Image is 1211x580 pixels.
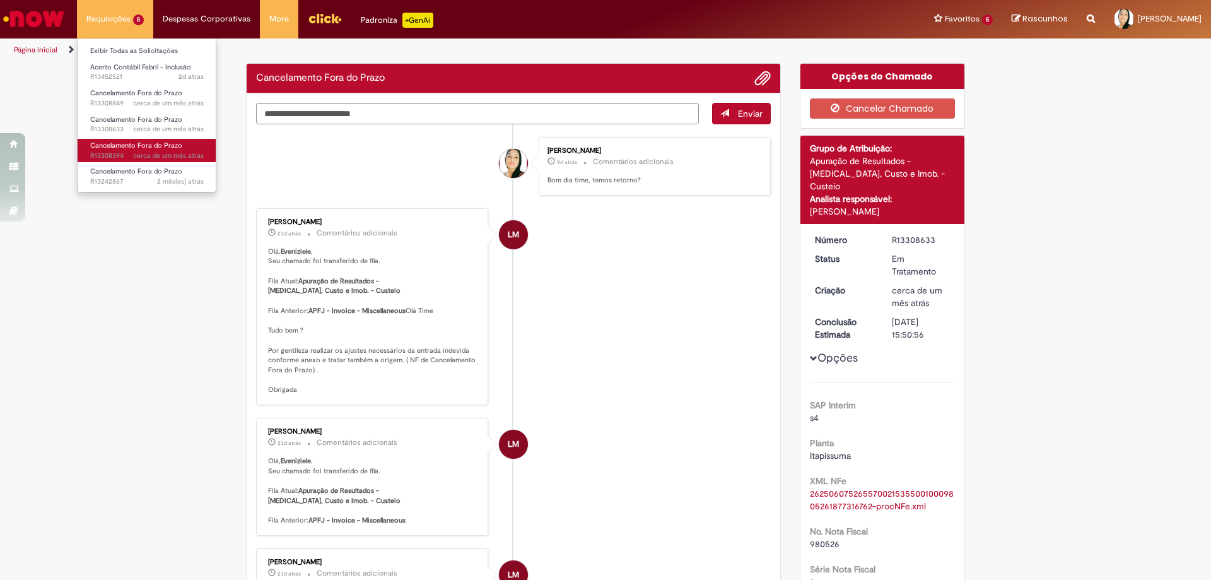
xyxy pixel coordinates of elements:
div: Analista responsável: [810,192,956,205]
span: R13308633 [90,124,204,134]
button: Enviar [712,103,771,124]
dt: Status [805,252,883,265]
div: [PERSON_NAME] [268,428,478,435]
b: SAP Interim [810,399,856,411]
span: Requisições [86,13,131,25]
small: Comentários adicionais [317,568,397,579]
h2: Cancelamento Fora do Prazo Histórico de tíquete [256,73,385,84]
span: 5 [133,15,144,25]
time: 21/07/2025 10:38:20 [133,98,204,108]
small: Comentários adicionais [317,437,397,448]
time: 04/07/2025 14:02:17 [157,177,204,186]
div: Padroniza [361,13,433,28]
b: APFJ - Invoice - Miscellaneous [308,306,406,316]
p: Olá, , Seu chamado foi transferido de fila. Fila Atual: Fila Anterior: Olá Time Tudo bem ? Por ge... [268,247,478,396]
div: [PERSON_NAME] [268,559,478,566]
span: Despesas Corporativas [163,13,250,25]
time: 27/08/2025 13:45:40 [178,72,204,81]
dt: Criação [805,284,883,297]
div: R13308633 [892,234,951,246]
b: Eveniziele [281,456,311,466]
ul: Trilhas de página [9,38,798,62]
div: Luciana Mauruto [499,430,528,459]
b: Apuração de Resultados - [MEDICAL_DATA], Custo e Imob. - Custeio [268,486,401,506]
span: [PERSON_NAME] [1138,13,1202,24]
span: cerca de um mês atrás [133,124,204,134]
a: Aberto R13308394 : Cancelamento Fora do Prazo [78,139,216,162]
a: Aberto R13452521 : Acerto Contábil Fabril - Inclusão [78,61,216,84]
ul: Requisições [77,38,216,192]
span: LM [508,429,519,459]
span: R13452521 [90,72,204,82]
img: click_logo_yellow_360x200.png [308,9,342,28]
textarea: Digite sua mensagem aqui... [256,103,699,124]
div: Eveniziele Rodrigues Da Silva [499,149,528,178]
span: Cancelamento Fora do Prazo [90,115,182,124]
time: 06/08/2025 15:31:06 [278,439,301,447]
div: [DATE] 15:50:56 [892,316,951,341]
img: ServiceNow [1,6,66,32]
span: s4 [810,412,819,423]
time: 21/08/2025 07:32:07 [557,158,577,166]
p: +GenAi [402,13,433,28]
a: Aberto R13308849 : Cancelamento Fora do Prazo [78,86,216,110]
div: 21/07/2025 10:01:47 [892,284,951,309]
span: 5 [982,15,993,25]
div: Luciana Mauruto [499,220,528,249]
span: 2d atrás [178,72,204,81]
span: Acerto Contábil Fabril - Inclusão [90,62,191,72]
a: Aberto R13308633 : Cancelamento Fora do Prazo [78,113,216,136]
span: R13308849 [90,98,204,109]
span: Enviar [738,108,763,119]
button: Cancelar Chamado [810,98,956,119]
div: Em Tratamento [892,252,951,278]
div: [PERSON_NAME] [810,205,956,218]
time: 21/07/2025 10:01:47 [892,285,942,309]
span: Itapissuma [810,450,851,461]
span: R13242867 [90,177,204,187]
span: 23d atrás [278,570,301,577]
span: 23d atrás [278,439,301,447]
span: R13308394 [90,151,204,161]
div: Opções do Chamado [800,64,965,89]
div: [PERSON_NAME] [547,147,758,155]
a: Página inicial [14,45,57,55]
a: Aberto R13242867 : Cancelamento Fora do Prazo [78,165,216,188]
span: Cancelamento Fora do Prazo [90,88,182,98]
b: APFJ - Invoice - Miscellaneous [308,516,406,525]
div: Apuração de Resultados - [MEDICAL_DATA], Custo e Imob. - Custeio [810,155,956,192]
button: Adicionar anexos [754,70,771,86]
span: 9d atrás [557,158,577,166]
span: 980526 [810,538,840,550]
time: 06/08/2025 15:31:06 [278,230,301,237]
span: 2 mês(es) atrás [157,177,204,186]
b: Eveniziele [281,247,311,256]
b: Apuração de Resultados - [MEDICAL_DATA], Custo e Imob. - Custeio [268,276,401,296]
span: cerca de um mês atrás [133,151,204,160]
span: More [269,13,289,25]
span: 23d atrás [278,230,301,237]
b: XML NFe [810,475,846,487]
span: LM [508,220,519,250]
a: Download de 26250607526557002153550010009805261877316762-procNFe.xml [810,488,954,512]
a: Exibir Todas as Solicitações [78,44,216,58]
div: [PERSON_NAME] [268,218,478,226]
b: Série Nota Fiscal [810,564,875,575]
span: Rascunhos [1022,13,1068,25]
p: Bom dia time, temos retorno? [547,175,758,186]
span: Cancelamento Fora do Prazo [90,141,182,150]
span: Favoritos [945,13,980,25]
div: Grupo de Atribuição: [810,142,956,155]
small: Comentários adicionais [593,157,674,167]
p: Olá, , Seu chamado foi transferido de fila. Fila Atual: Fila Anterior: [268,456,478,526]
b: No. Nota Fiscal [810,526,868,537]
span: cerca de um mês atrás [133,98,204,108]
a: Rascunhos [1012,13,1068,25]
time: 06/08/2025 15:31:05 [278,570,301,577]
dt: Conclusão Estimada [805,316,883,341]
dt: Número [805,234,883,246]
span: Cancelamento Fora do Prazo [90,167,182,176]
small: Comentários adicionais [317,228,397,239]
b: Planta [810,437,834,449]
time: 21/07/2025 10:01:49 [133,124,204,134]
